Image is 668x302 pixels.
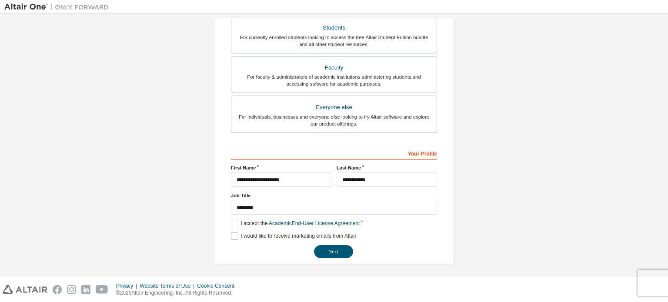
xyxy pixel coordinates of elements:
[237,101,431,113] div: Everyone else
[237,73,431,87] div: For faculty & administrators of academic institutions administering students and accessing softwa...
[231,146,437,160] div: Your Profile
[237,34,431,48] div: For currently enrolled students looking to access the free Altair Student Edition bundle and all ...
[140,282,197,289] div: Website Terms of Use
[96,285,108,294] img: youtube.svg
[231,220,360,227] label: I accept the
[237,113,431,127] div: For individuals, businesses and everyone else looking to try Altair software and explore our prod...
[231,232,356,240] label: I would like to receive marketing emails from Altair
[3,285,47,294] img: altair_logo.svg
[53,285,62,294] img: facebook.svg
[314,245,353,258] button: Next
[231,164,331,171] label: First Name
[116,282,140,289] div: Privacy
[67,285,76,294] img: instagram.svg
[337,164,437,171] label: Last Name
[116,289,240,297] p: © 2025 Altair Engineering, Inc. All Rights Reserved.
[197,282,239,289] div: Cookie Consent
[237,62,431,74] div: Faculty
[231,192,437,199] label: Job Title
[237,22,431,34] div: Students
[4,3,113,11] img: Altair One
[269,220,360,226] a: Academic End-User License Agreement
[81,285,90,294] img: linkedin.svg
